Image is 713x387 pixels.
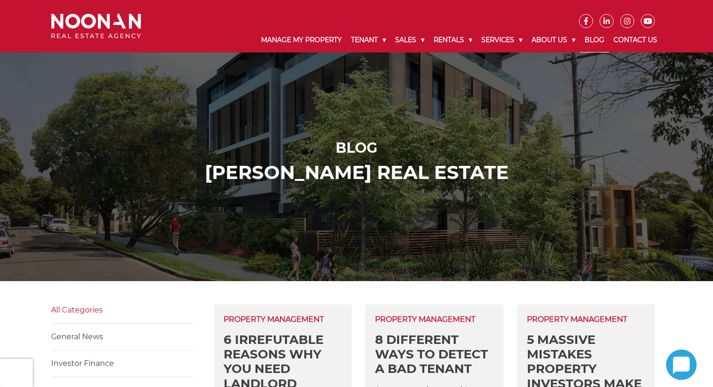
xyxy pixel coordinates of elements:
[527,314,627,325] span: Property Management
[51,359,114,368] a: Investor Finance
[224,314,324,325] span: Property Management
[51,332,103,341] a: General News
[256,28,346,52] a: Manage My Property
[53,161,660,184] h2: [PERSON_NAME] ReaL Estate
[346,28,390,52] a: Tenant
[580,28,609,52] a: Blog
[375,314,475,325] span: Property Management
[53,140,660,156] h1: Blog
[51,305,103,314] a: All Categories
[477,28,527,52] a: Services
[527,28,580,52] a: About Us
[429,28,477,52] a: Rentals
[390,28,429,52] a: Sales
[51,14,141,38] img: Noonan Real Estate Agency
[375,333,494,377] h2: 8 Different Ways to Detect a Bad Tenant
[609,28,662,52] a: Contact Us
